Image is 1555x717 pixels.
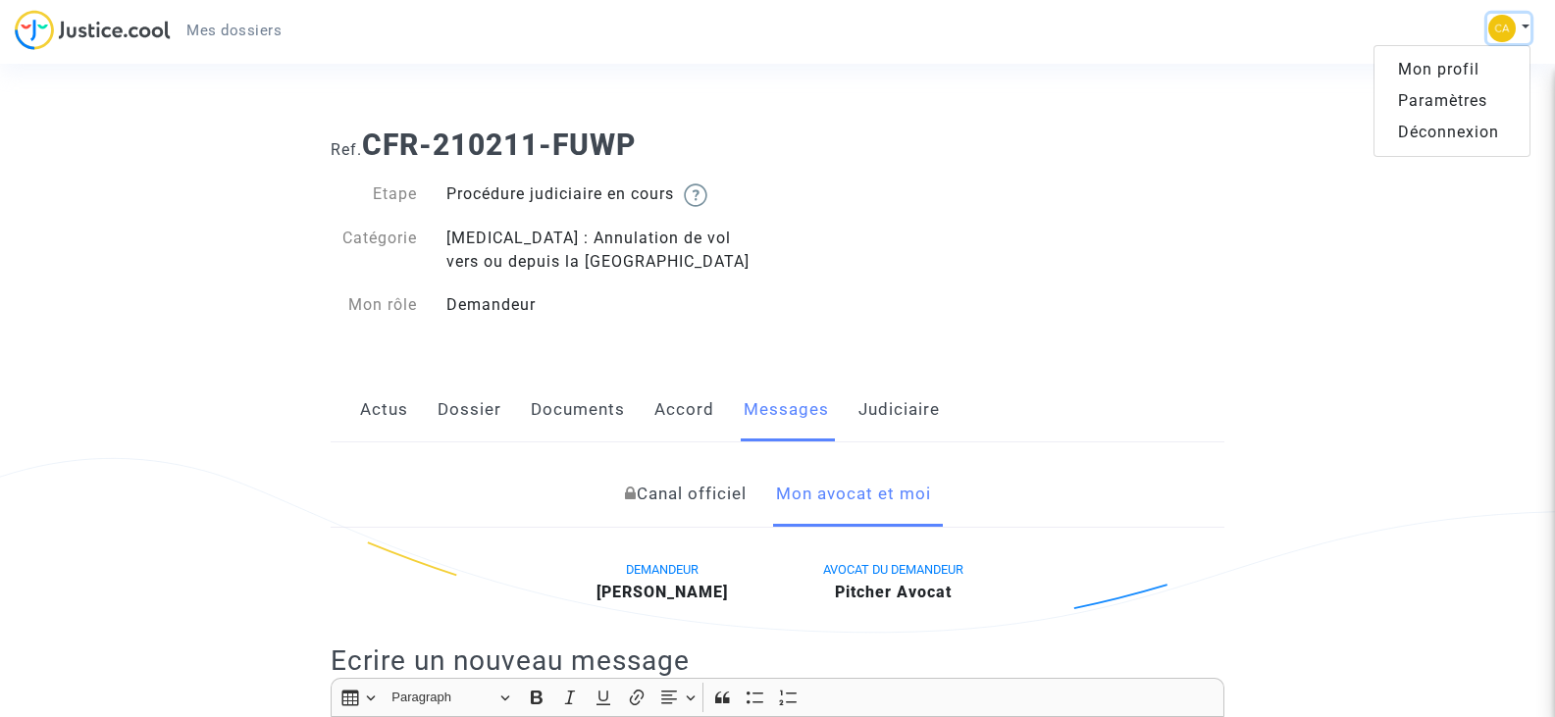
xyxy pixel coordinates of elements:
[776,462,931,527] a: Mon avocat et moi
[438,378,501,442] a: Dossier
[596,583,728,601] b: [PERSON_NAME]
[331,140,362,159] span: Ref.
[1374,117,1529,148] a: Déconnexion
[684,183,707,207] img: help.svg
[391,686,493,709] span: Paragraph
[1374,54,1529,85] a: Mon profil
[744,378,829,442] a: Messages
[316,293,432,317] div: Mon rôle
[654,378,714,442] a: Accord
[186,22,282,39] span: Mes dossiers
[316,182,432,207] div: Etape
[432,293,778,317] div: Demandeur
[15,10,171,50] img: jc-logo.svg
[432,182,778,207] div: Procédure judiciaire en cours
[1488,15,1516,42] img: 97ac5273cd781a032ec919df913f9269
[858,378,940,442] a: Judiciaire
[331,643,1224,678] h2: Ecrire un nouveau message
[360,378,408,442] a: Actus
[1374,85,1529,117] a: Paramètres
[823,562,963,577] span: AVOCAT DU DEMANDEUR
[316,227,432,274] div: Catégorie
[171,16,297,45] a: Mes dossiers
[531,378,625,442] a: Documents
[626,562,699,577] span: DEMANDEUR
[331,678,1224,716] div: Editor toolbar
[383,683,518,713] button: Paragraph
[625,462,747,527] a: Canal officiel
[362,128,636,162] b: CFR-210211-FUWP
[835,583,952,601] b: Pitcher Avocat
[432,227,778,274] div: [MEDICAL_DATA] : Annulation de vol vers ou depuis la [GEOGRAPHIC_DATA]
